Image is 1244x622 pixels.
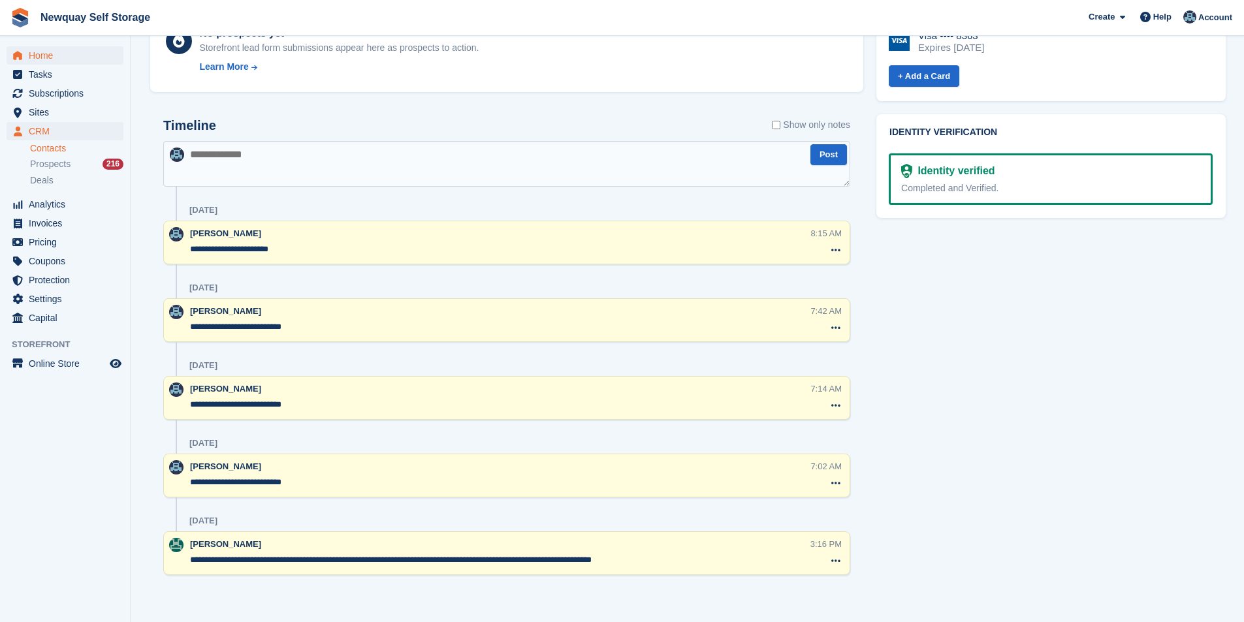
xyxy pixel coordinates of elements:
a: menu [7,84,123,102]
button: Post [810,144,847,166]
div: [DATE] [189,205,217,215]
span: Settings [29,290,107,308]
div: 7:14 AM [810,382,842,395]
a: Contacts [30,142,123,155]
input: Show only notes [772,118,780,132]
img: stora-icon-8386f47178a22dfd0bd8f6a31ec36ba5ce8667c1dd55bd0f319d3a0aa187defe.svg [10,8,30,27]
div: [DATE] [189,283,217,293]
span: [PERSON_NAME] [190,461,261,471]
span: Deals [30,174,54,187]
a: menu [7,122,123,140]
div: Storefront lead form submissions appear here as prospects to action. [199,41,479,55]
div: 3:16 PM [810,538,842,550]
div: Visa •••• 8363 [918,30,984,42]
img: Colette Pearce [1183,10,1196,23]
a: menu [7,214,123,232]
div: [DATE] [189,516,217,526]
a: menu [7,309,123,327]
div: [DATE] [189,438,217,448]
div: 8:15 AM [810,227,842,240]
a: menu [7,290,123,308]
span: Capital [29,309,107,327]
span: [PERSON_NAME] [190,384,261,394]
div: 216 [103,159,123,170]
img: Identity Verification Ready [901,164,912,178]
span: Prospects [30,158,71,170]
span: Home [29,46,107,65]
img: JON [169,538,183,552]
div: [DATE] [189,360,217,371]
img: Visa Logo [889,30,910,51]
span: Pricing [29,233,107,251]
span: CRM [29,122,107,140]
div: Expires [DATE] [918,42,984,54]
img: Colette Pearce [169,227,183,241]
a: menu [7,65,123,84]
span: Coupons [29,252,107,270]
span: Sites [29,103,107,121]
span: Subscriptions [29,84,107,102]
img: Colette Pearce [170,148,184,162]
span: Storefront [12,338,130,351]
span: Create [1089,10,1115,23]
a: menu [7,354,123,373]
a: + Add a Card [889,65,959,87]
div: 7:02 AM [810,460,842,473]
a: menu [7,103,123,121]
a: Learn More [199,60,479,74]
a: Preview store [108,356,123,371]
h2: Identity verification [889,127,1213,138]
a: menu [7,195,123,213]
a: menu [7,46,123,65]
a: Newquay Self Storage [35,7,155,28]
span: Help [1153,10,1172,23]
span: Analytics [29,195,107,213]
h2: Timeline [163,118,216,133]
span: [PERSON_NAME] [190,539,261,549]
a: menu [7,233,123,251]
span: Tasks [29,65,107,84]
div: 7:42 AM [810,305,842,317]
span: [PERSON_NAME] [190,228,261,238]
img: Colette Pearce [169,305,183,319]
div: Completed and Verified. [901,181,1200,195]
span: [PERSON_NAME] [190,306,261,316]
img: Colette Pearce [169,460,183,474]
span: Protection [29,271,107,289]
a: Prospects 216 [30,157,123,171]
img: Colette Pearce [169,382,183,397]
div: Learn More [199,60,248,74]
div: Identity verified [912,163,995,179]
a: Deals [30,174,123,187]
span: Account [1198,11,1232,24]
a: menu [7,252,123,270]
span: Invoices [29,214,107,232]
span: Online Store [29,354,107,373]
label: Show only notes [772,118,850,132]
a: menu [7,271,123,289]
